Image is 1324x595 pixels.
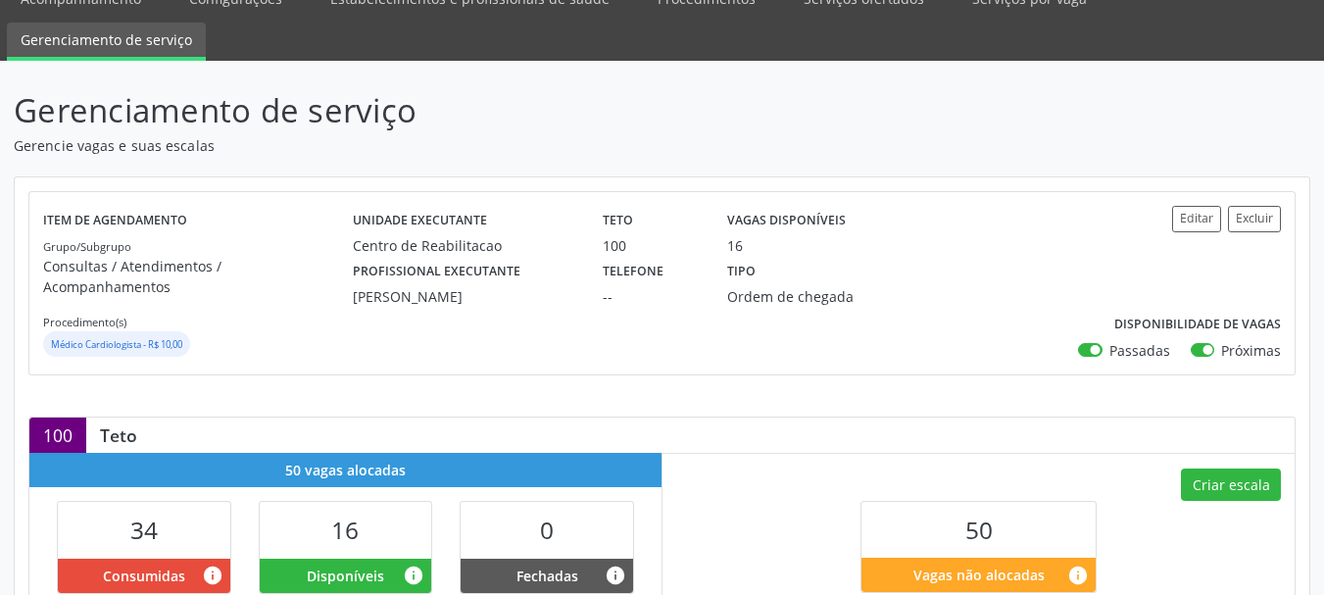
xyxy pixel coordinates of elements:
[1109,340,1170,361] label: Passadas
[1228,206,1281,232] button: Excluir
[605,565,626,586] i: Vagas alocadas e sem marcações associadas que tiveram sua disponibilidade fechada
[1181,469,1281,502] button: Criar escala
[331,514,359,546] span: 16
[7,23,206,61] a: Gerenciamento de serviço
[29,453,662,487] div: 50 vagas alocadas
[353,206,487,236] label: Unidade executante
[202,565,223,586] i: Vagas alocadas que possuem marcações associadas
[603,206,633,236] label: Teto
[103,566,185,586] span: Consumidas
[29,418,86,453] div: 100
[43,239,131,254] small: Grupo/Subgrupo
[1221,340,1281,361] label: Próximas
[913,565,1045,585] span: Vagas não alocadas
[43,315,126,329] small: Procedimento(s)
[130,514,158,546] span: 34
[1114,310,1281,340] label: Disponibilidade de vagas
[727,256,756,286] label: Tipo
[353,286,575,307] div: [PERSON_NAME]
[516,566,578,586] span: Fechadas
[603,235,700,256] div: 100
[86,424,151,446] div: Teto
[727,286,887,307] div: Ordem de chegada
[43,256,353,297] p: Consultas / Atendimentos / Acompanhamentos
[43,206,187,236] label: Item de agendamento
[14,86,921,135] p: Gerenciamento de serviço
[965,514,993,546] span: 50
[727,235,743,256] div: 16
[1172,206,1221,232] button: Editar
[14,135,921,156] p: Gerencie vagas e suas escalas
[353,256,520,286] label: Profissional executante
[51,338,182,351] small: Médico Cardiologista - R$ 10,00
[727,206,846,236] label: Vagas disponíveis
[603,286,700,307] div: --
[540,514,554,546] span: 0
[603,256,663,286] label: Telefone
[1067,565,1089,586] i: Quantidade de vagas restantes do teto de vagas
[403,565,424,586] i: Vagas alocadas e sem marcações associadas
[307,566,384,586] span: Disponíveis
[353,235,575,256] div: Centro de Reabilitacao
